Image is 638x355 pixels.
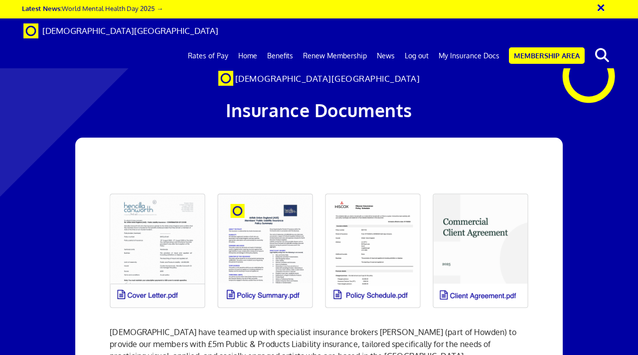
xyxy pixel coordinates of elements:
a: Latest News:World Mental Health Day 2025 → [22,4,163,12]
a: Home [233,43,262,68]
span: [DEMOGRAPHIC_DATA][GEOGRAPHIC_DATA] [235,73,420,84]
span: Insurance Documents [226,99,412,121]
a: Log out [400,43,434,68]
a: Renew Membership [298,43,372,68]
a: Rates of Pay [183,43,233,68]
a: News [372,43,400,68]
a: Brand [DEMOGRAPHIC_DATA][GEOGRAPHIC_DATA] [16,18,226,43]
a: My Insurance Docs [434,43,504,68]
a: Membership Area [509,47,585,64]
span: [DEMOGRAPHIC_DATA][GEOGRAPHIC_DATA] [42,25,218,36]
button: search [587,45,617,66]
a: Benefits [262,43,298,68]
strong: Latest News: [22,4,62,12]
